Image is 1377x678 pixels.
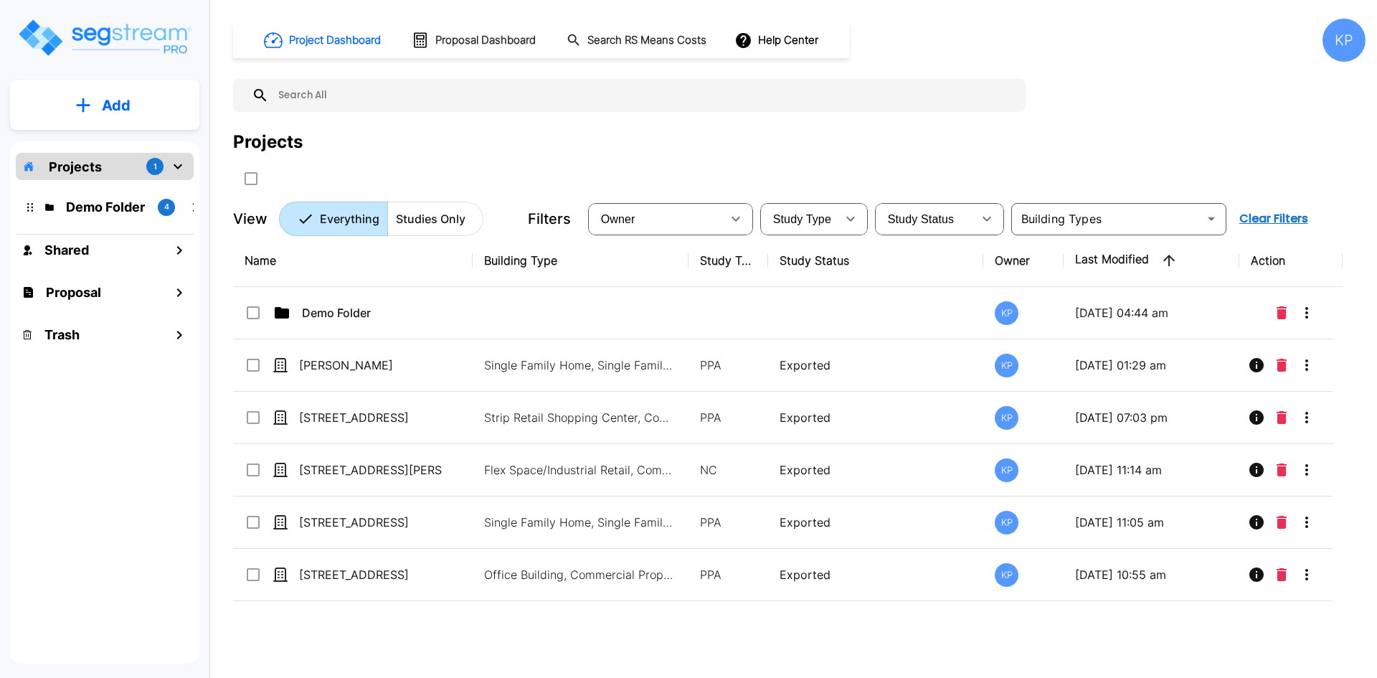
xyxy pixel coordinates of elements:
p: [STREET_ADDRESS] [299,566,443,583]
button: Search RS Means Costs [561,27,714,55]
p: Single Family Home, Single Family Home Site [484,514,678,531]
button: More-Options [1292,560,1321,589]
div: KP [995,406,1018,430]
button: Delete [1271,456,1292,484]
div: KP [1322,19,1366,62]
input: Building Types [1016,209,1198,229]
p: Exported [780,357,973,374]
div: Select [878,199,973,239]
button: Everything [279,202,388,236]
p: Flex Space/Industrial Retail, Commercial Property Site [484,461,678,479]
th: Study Type [688,235,768,287]
div: KP [995,301,1018,325]
p: Studies Only [396,210,465,227]
h1: Search RS Means Costs [587,32,706,49]
p: [DATE] 10:55 am [1075,566,1228,583]
p: Add [102,95,131,116]
p: NC [700,461,757,479]
button: More-Options [1292,298,1321,327]
p: Demo Folder [302,304,445,321]
button: Delete [1271,560,1292,589]
div: Projects [233,129,303,155]
button: Info [1242,456,1271,484]
h1: Shared [44,240,89,260]
button: Delete [1271,508,1292,537]
button: Info [1242,560,1271,589]
p: [DATE] 04:44 am [1075,304,1228,321]
p: Exported [780,514,973,531]
p: [PERSON_NAME] [299,357,443,374]
button: Open [1201,209,1221,229]
p: Demo Folder [66,197,146,217]
div: KP [995,511,1018,535]
button: More-Options [1292,403,1321,432]
p: Office Building, Commercial Property Site [484,566,678,583]
button: Info [1242,508,1271,537]
button: More-Options [1292,508,1321,537]
button: More-Options [1292,456,1321,484]
div: Select [763,199,836,239]
button: Delete [1271,403,1292,432]
p: [STREET_ADDRESS] [299,409,443,426]
p: 4 [164,201,169,213]
button: Delete [1271,351,1292,380]
h1: Project Dashboard [289,32,381,49]
button: Add [10,85,199,126]
button: Project Dashboard [258,24,389,56]
p: PPA [700,514,757,531]
p: [STREET_ADDRESS][PERSON_NAME] [299,461,443,479]
span: Owner [601,213,635,225]
h1: Proposal [46,283,101,302]
button: Delete [1271,298,1292,327]
button: More-Options [1292,351,1321,380]
th: Owner [983,235,1063,287]
p: 1 [153,161,157,173]
img: Logo [16,17,192,58]
p: PPA [700,409,757,426]
span: Study Type [773,213,831,225]
div: KP [995,563,1018,587]
th: Study Status [768,235,984,287]
h1: Trash [44,325,80,344]
div: KP [995,458,1018,482]
button: Info [1242,403,1271,432]
th: Last Modified [1064,235,1239,287]
button: Help Center [732,27,824,54]
p: Strip Retail Shopping Center, Commercial Property Site [484,409,678,426]
p: Exported [780,409,973,426]
p: Everything [320,210,379,227]
button: Proposal Dashboard [406,25,544,55]
p: [STREET_ADDRESS] [299,514,443,531]
div: Select [591,199,721,239]
button: Info [1242,351,1271,380]
p: [DATE] 11:14 am [1075,461,1228,479]
p: Projects [49,157,102,176]
p: Single Family Home, Single Family Home Site [484,357,678,374]
p: Exported [780,566,973,583]
th: Building Type [473,235,688,287]
button: Clear Filters [1234,204,1314,233]
div: KP [995,354,1018,377]
p: Filters [528,208,571,230]
p: [DATE] 11:05 am [1075,514,1228,531]
th: Name [233,235,473,287]
p: PPA [700,357,757,374]
input: Search All [269,79,1018,112]
p: [DATE] 01:29 am [1075,357,1228,374]
span: Study Status [888,213,955,225]
p: View [233,208,268,230]
th: Action [1239,235,1343,287]
button: SelectAll [237,164,265,193]
p: [DATE] 07:03 pm [1075,409,1228,426]
p: Exported [780,461,973,479]
button: Studies Only [387,202,483,236]
div: Platform [279,202,483,236]
p: PPA [700,566,757,583]
h1: Proposal Dashboard [435,32,536,49]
